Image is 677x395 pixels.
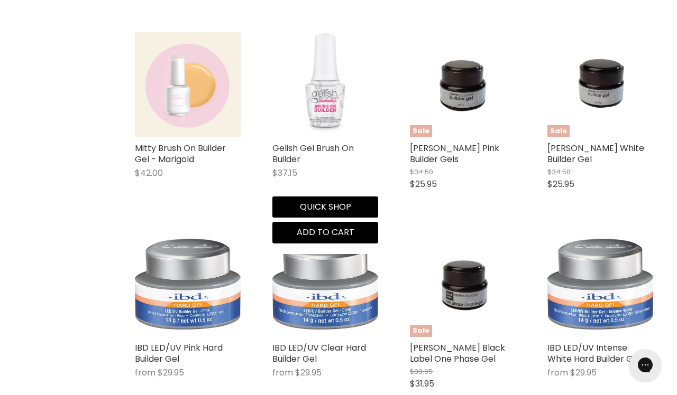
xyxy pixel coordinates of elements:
[410,32,516,137] a: Hawley Pink Builder GelsSale
[158,366,184,379] span: $29.95
[547,167,571,177] span: $34.50
[547,125,570,137] span: Sale
[624,345,666,384] iframe: Gorgias live chat messenger
[272,222,378,243] button: Add to cart
[135,167,163,179] span: $42.00
[272,366,293,379] span: from
[295,366,322,379] span: $29.95
[272,239,378,330] img: IBD LED/UV Clear Hard Builder Gel
[272,142,354,165] a: Gelish Gel Brush On Builder
[547,32,653,137] a: Hawley White Builder GelSale
[135,366,155,379] span: from
[410,325,432,337] span: Sale
[135,342,223,365] a: IBD LED/UV Pink Hard Builder Gel
[272,196,378,218] button: Quick shop
[272,167,297,179] span: $37.15
[272,342,366,365] a: IBD LED/UV Clear Hard Builder Gel
[135,142,226,165] a: Mitty Brush On Builder Gel - Marigold
[410,178,437,190] span: $25.95
[547,231,653,337] a: IBD LED/UV Intense White Hard Builder Gel
[135,231,241,337] a: IBD LED/UV Pink Hard Builder Gel
[547,366,568,379] span: from
[272,231,378,337] a: IBD LED/UV Clear Hard Builder Gel
[410,378,434,390] span: $31.95
[547,239,653,330] img: IBD LED/UV Intense White Hard Builder Gel
[410,342,505,365] a: [PERSON_NAME] Black Label One Phase Gel
[410,366,433,377] span: $39.95
[410,231,516,337] a: Hawley Black Label One Phase GelSale
[427,32,498,137] img: Hawley Pink Builder Gels
[297,226,354,238] span: Add to cart
[410,125,432,137] span: Sale
[570,366,597,379] span: $29.95
[410,167,433,177] span: $34.50
[427,231,498,337] img: Hawley Black Label One Phase Gel
[272,32,378,137] a: Gelish Gel Brush On Builder
[410,142,499,165] a: [PERSON_NAME] Pink Builder Gels
[547,142,644,165] a: [PERSON_NAME] White Builder Gel
[547,342,641,365] a: IBD LED/UV Intense White Hard Builder Gel
[135,32,241,137] img: Mitty Brush On Builder Gel - Marigold
[565,32,635,137] img: Hawley White Builder Gel
[135,239,241,330] img: IBD LED/UV Pink Hard Builder Gel
[298,32,353,137] img: Gelish Gel Brush On Builder
[547,178,574,190] span: $25.95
